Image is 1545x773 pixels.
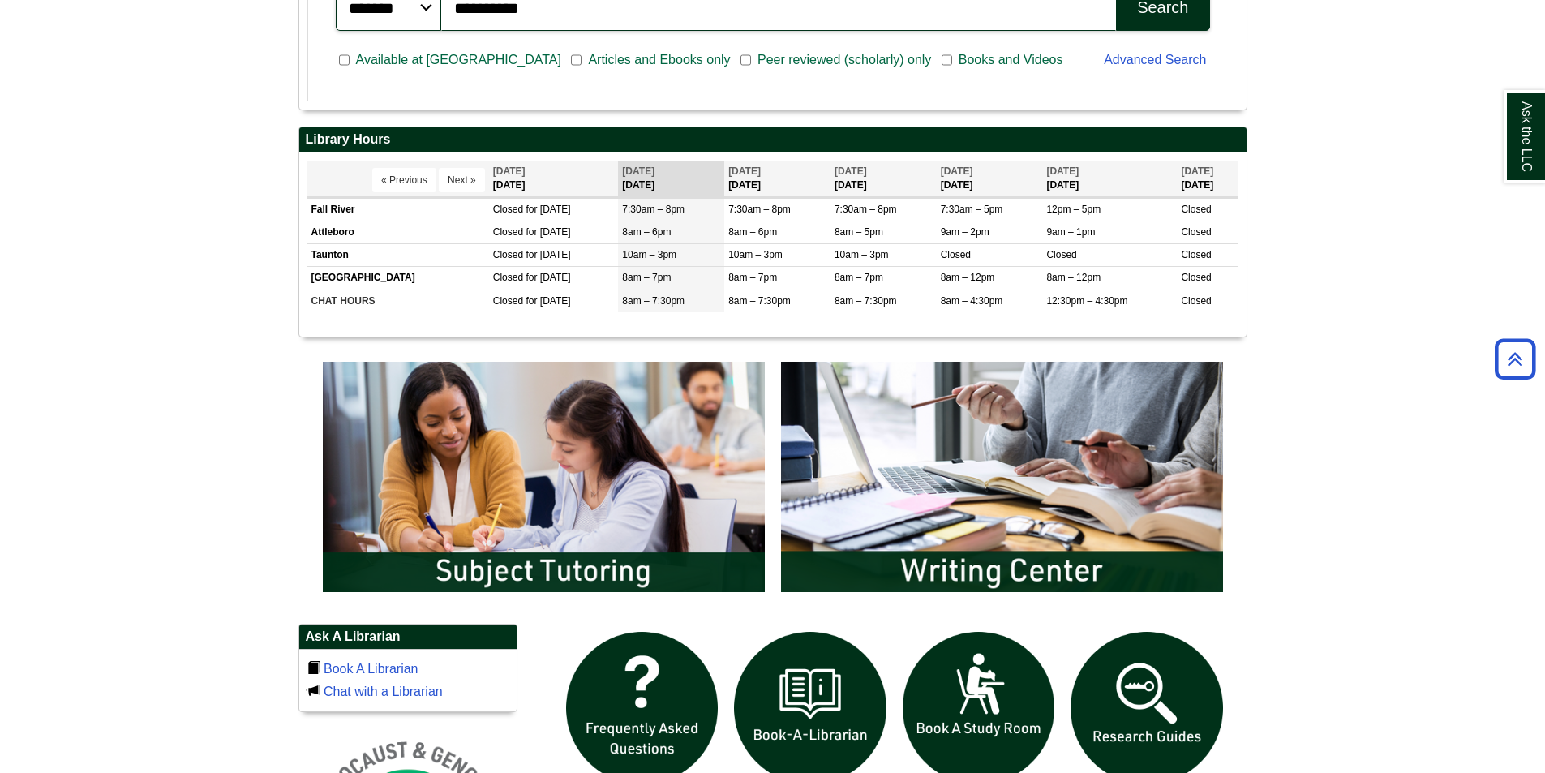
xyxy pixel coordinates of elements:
span: Available at [GEOGRAPHIC_DATA] [350,50,568,70]
span: 8am – 7pm [622,272,671,283]
img: Writing Center Information [773,354,1231,600]
a: Chat with a Librarian [324,685,443,698]
input: Available at [GEOGRAPHIC_DATA] [339,53,350,67]
td: Attleboro [307,221,489,244]
span: 7:30am – 8pm [728,204,791,215]
span: Closed [941,249,971,260]
button: « Previous [372,168,436,192]
th: [DATE] [1177,161,1238,197]
th: [DATE] [489,161,619,197]
span: [DATE] [493,165,526,177]
span: 8am – 5pm [835,226,883,238]
span: 7:30am – 5pm [941,204,1003,215]
h2: Library Hours [299,127,1247,152]
a: Advanced Search [1104,53,1206,67]
span: [DATE] [835,165,867,177]
span: for [DATE] [526,272,570,283]
span: 8am – 7:30pm [622,295,685,307]
img: Subject Tutoring Information [315,354,773,600]
span: Closed [1046,249,1076,260]
input: Peer reviewed (scholarly) only [740,53,751,67]
a: Book A Librarian [324,662,418,676]
span: 8am – 6pm [622,226,671,238]
span: 8am – 7:30pm [835,295,897,307]
span: 8am – 7pm [835,272,883,283]
span: 8am – 7:30pm [728,295,791,307]
span: 9am – 2pm [941,226,989,238]
span: Closed [1181,226,1211,238]
span: Articles and Ebooks only [582,50,736,70]
span: 12pm – 5pm [1046,204,1101,215]
span: Closed [1181,272,1211,283]
th: [DATE] [618,161,724,197]
span: for [DATE] [526,204,570,215]
span: Closed [1181,204,1211,215]
input: Books and Videos [942,53,952,67]
span: 12:30pm – 4:30pm [1046,295,1127,307]
span: Closed [1181,249,1211,260]
span: Peer reviewed (scholarly) only [751,50,938,70]
h2: Ask A Librarian [299,625,517,650]
span: [DATE] [1181,165,1213,177]
th: [DATE] [1042,161,1177,197]
td: Taunton [307,244,489,267]
input: Articles and Ebooks only [571,53,582,67]
th: [DATE] [937,161,1043,197]
td: Fall River [307,198,489,221]
span: 8am – 4:30pm [941,295,1003,307]
span: [DATE] [728,165,761,177]
th: [DATE] [830,161,937,197]
span: 9am – 1pm [1046,226,1095,238]
span: 7:30am – 8pm [835,204,897,215]
span: Books and Videos [952,50,1070,70]
td: [GEOGRAPHIC_DATA] [307,267,489,290]
td: CHAT HOURS [307,290,489,312]
span: Closed [493,204,523,215]
span: 10am – 3pm [622,249,676,260]
span: Closed [493,226,523,238]
th: [DATE] [724,161,830,197]
span: [DATE] [1046,165,1079,177]
span: for [DATE] [526,295,570,307]
div: slideshow [315,354,1231,608]
span: [DATE] [941,165,973,177]
span: Closed [493,272,523,283]
span: Closed [493,295,523,307]
span: for [DATE] [526,226,570,238]
button: Next » [439,168,485,192]
span: [DATE] [622,165,654,177]
span: 8am – 12pm [1046,272,1101,283]
span: 10am – 3pm [728,249,783,260]
span: Closed [1181,295,1211,307]
span: 8am – 6pm [728,226,777,238]
span: 8am – 12pm [941,272,995,283]
span: 10am – 3pm [835,249,889,260]
span: Closed [493,249,523,260]
span: 7:30am – 8pm [622,204,685,215]
span: for [DATE] [526,249,570,260]
a: Back to Top [1489,348,1541,370]
span: 8am – 7pm [728,272,777,283]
